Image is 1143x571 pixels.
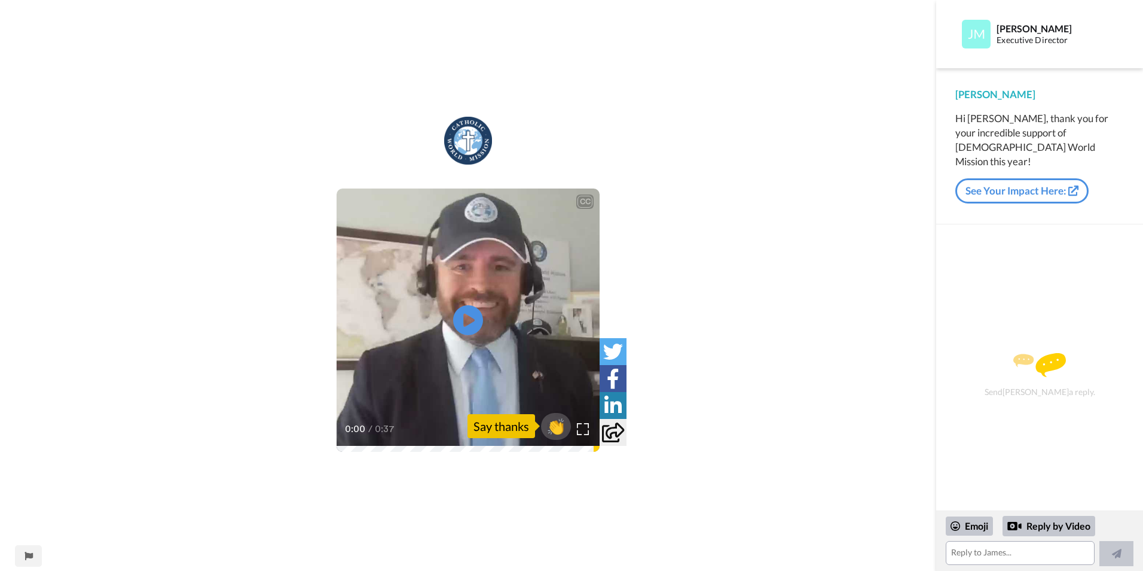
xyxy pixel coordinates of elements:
[1003,516,1095,536] div: Reply by Video
[1007,519,1022,533] div: Reply by Video
[368,422,372,436] span: /
[952,245,1127,505] div: Send [PERSON_NAME] a reply.
[467,414,535,438] div: Say thanks
[541,413,571,440] button: 👏
[444,117,492,165] img: 23c181ca-9a08-45cd-9316-7e7b7bb71f46
[946,517,993,536] div: Emoji
[577,196,592,208] div: CC
[997,35,1123,45] div: Executive Director
[541,417,571,436] span: 👏
[375,422,396,436] span: 0:37
[1013,353,1066,377] img: message.svg
[962,20,991,48] img: Profile Image
[345,422,366,436] span: 0:00
[997,23,1123,34] div: [PERSON_NAME]
[577,423,589,435] img: Full screen
[955,87,1124,102] div: [PERSON_NAME]
[955,111,1124,169] div: Hi [PERSON_NAME], thank you for your incredible support of [DEMOGRAPHIC_DATA] World Mission this ...
[955,178,1089,204] a: See Your Impact Here:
